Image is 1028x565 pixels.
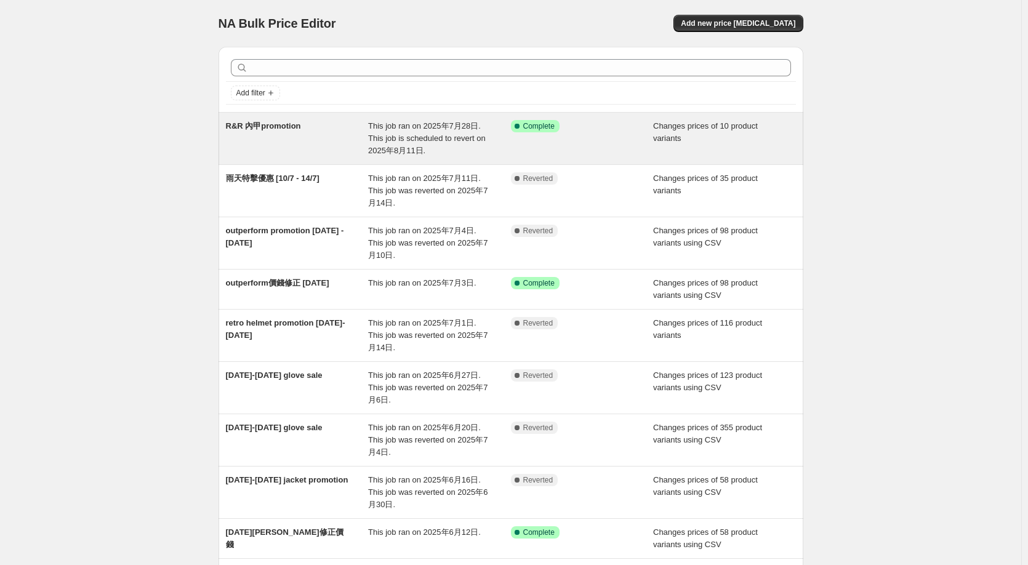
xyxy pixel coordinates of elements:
button: Add filter [231,86,280,100]
span: retro helmet promotion [DATE]-[DATE] [226,318,345,340]
span: Complete [523,527,555,537]
span: [DATE][PERSON_NAME]修正價錢 [226,527,343,549]
span: Complete [523,278,555,288]
span: [DATE]-[DATE] glove sale [226,423,323,432]
span: [DATE]-[DATE] glove sale [226,371,323,380]
span: Add filter [236,88,265,98]
span: Reverted [523,475,553,485]
span: Reverted [523,318,553,328]
span: This job ran on 2025年7月4日. This job was reverted on 2025年7月10日. [368,226,488,260]
span: [DATE]-[DATE] jacket promotion [226,475,348,484]
span: This job ran on 2025年7月1日. This job was reverted on 2025年7月14日. [368,318,488,352]
span: R&R 內甲promotion [226,121,301,130]
span: Add new price [MEDICAL_DATA] [681,18,795,28]
span: outperform價錢修正 [DATE] [226,278,329,287]
span: Changes prices of 35 product variants [653,174,758,195]
span: Changes prices of 123 product variants using CSV [653,371,762,392]
span: Changes prices of 355 product variants using CSV [653,423,762,444]
span: 雨天特擊優惠 [10/7 - 14/7] [226,174,319,183]
span: Reverted [523,226,553,236]
span: This job ran on 2025年6月12日. [368,527,481,537]
span: Reverted [523,174,553,183]
span: Changes prices of 98 product variants using CSV [653,278,758,300]
span: Reverted [523,423,553,433]
button: Add new price [MEDICAL_DATA] [673,15,803,32]
span: Changes prices of 98 product variants using CSV [653,226,758,247]
span: Changes prices of 58 product variants using CSV [653,527,758,549]
span: outperform promotion [DATE] - [DATE] [226,226,344,247]
span: Changes prices of 58 product variants using CSV [653,475,758,497]
span: Changes prices of 116 product variants [653,318,762,340]
span: This job ran on 2025年6月27日. This job was reverted on 2025年7月6日. [368,371,488,404]
span: This job ran on 2025年7月11日. This job was reverted on 2025年7月14日. [368,174,488,207]
span: This job ran on 2025年7月3日. [368,278,476,287]
span: NA Bulk Price Editor [219,17,336,30]
span: Changes prices of 10 product variants [653,121,758,143]
span: This job ran on 2025年6月16日. This job was reverted on 2025年6月30日. [368,475,488,509]
span: Reverted [523,371,553,380]
span: This job ran on 2025年7月28日. This job is scheduled to revert on 2025年8月11日. [368,121,486,155]
span: This job ran on 2025年6月20日. This job was reverted on 2025年7月4日. [368,423,488,457]
span: Complete [523,121,555,131]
